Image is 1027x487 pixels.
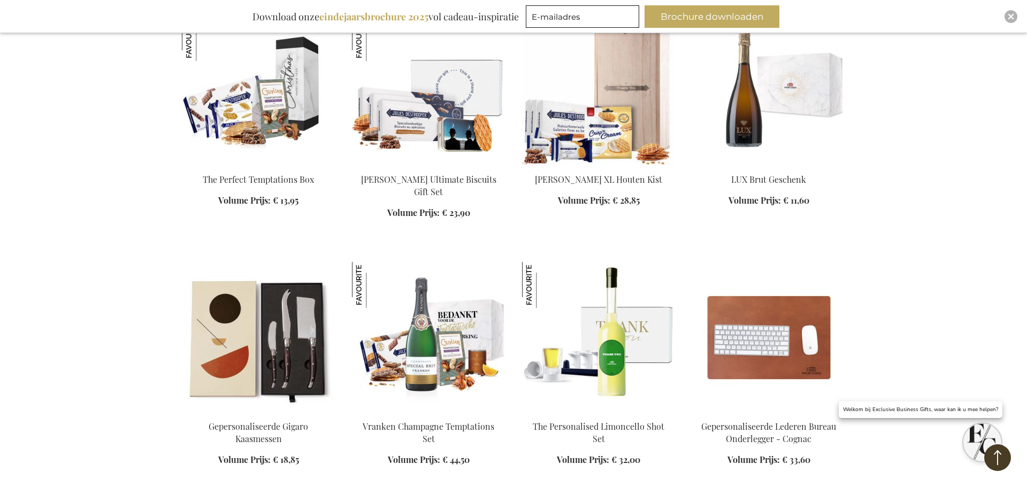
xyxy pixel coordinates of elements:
[209,421,308,444] a: Gepersonaliseerde Gigaro Kaasmessen
[526,5,639,28] input: E-mailadres
[692,407,845,418] a: Personalised Leather Desk Pad - Cognac
[218,454,271,465] span: Volume Prijs:
[387,207,440,218] span: Volume Prijs:
[1008,13,1014,20] img: Close
[692,262,845,412] img: Personalised Leather Desk Pad - Cognac
[319,10,428,23] b: eindejaarsbrochure 2025
[1005,10,1017,23] div: Close
[182,15,335,165] img: The Perfect Temptations Box
[218,195,298,207] a: Volume Prijs: € 13,95
[645,5,779,28] button: Brochure downloaden
[387,207,470,219] a: Volume Prijs: € 23,90
[363,421,494,444] a: Vranken Champagne Temptations Set
[522,160,675,171] a: Jules Destrooper XL Wooden Box Personalised 1
[273,454,299,465] span: € 18,85
[727,454,810,466] a: Volume Prijs: € 33,60
[273,195,298,206] span: € 13,95
[352,160,505,171] a: Jules Destrooper Ultimate Biscuits Gift Set Jules Destrooper Ultimate Biscuits Gift Set
[526,5,642,31] form: marketing offers and promotions
[361,174,496,197] a: [PERSON_NAME] Ultimate Biscuits Gift Set
[352,407,505,418] a: Vranken Champagne Temptations Set Vranken Champagne Temptations Set
[522,262,675,412] img: The Personalised Limoncello Shot Set
[557,454,609,465] span: Volume Prijs:
[701,421,836,444] a: Gepersonaliseerde Lederen Bureau Onderlegger - Cognac
[442,454,470,465] span: € 44,50
[731,174,806,185] a: LUX Brut Geschenk
[692,160,845,171] a: Lux Sparkling Wine
[729,195,809,207] a: Volume Prijs: € 11,60
[557,454,640,466] a: Volume Prijs: € 32,00
[692,15,845,165] img: Lux Sparkling Wine
[782,454,810,465] span: € 33,60
[442,207,470,218] span: € 23,90
[182,15,228,61] img: The Perfect Temptations Box
[182,262,335,412] img: Personalised Gigaro Cheese Knives
[182,160,335,171] a: The Perfect Temptations Box The Perfect Temptations Box
[182,407,335,418] a: Personalised Gigaro Cheese Knives
[248,5,524,28] div: Download onze vol cadeau-inspiratie
[352,15,505,165] img: Jules Destrooper Ultimate Biscuits Gift Set
[783,195,809,206] span: € 11,60
[388,454,440,465] span: Volume Prijs:
[611,454,640,465] span: € 32,00
[352,262,398,308] img: Vranken Champagne Temptations Set
[729,195,781,206] span: Volume Prijs:
[727,454,780,465] span: Volume Prijs:
[203,174,314,185] a: The Perfect Temptations Box
[522,262,568,308] img: The Personalised Limoncello Shot Set
[388,454,470,466] a: Volume Prijs: € 44,50
[533,421,664,444] a: The Personalised Limoncello Shot Set
[522,15,675,165] img: Jules Destrooper XL Houten Kist
[352,262,505,412] img: Vranken Champagne Temptations Set
[218,195,271,206] span: Volume Prijs:
[218,454,299,466] a: Volume Prijs: € 18,85
[352,15,398,61] img: Jules Destrooper Ultimate Biscuits Gift Set
[522,407,675,418] a: The Personalised Limoncello Shot Set The Personalised Limoncello Shot Set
